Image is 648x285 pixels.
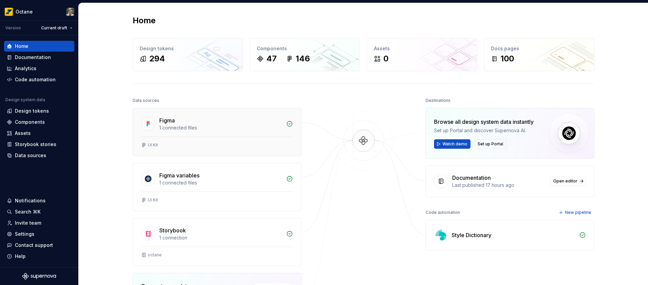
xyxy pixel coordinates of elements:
button: Set up Portal [475,139,506,149]
div: 146 [296,53,310,64]
div: Browse all design system data instantly [434,118,534,126]
div: Last published 17 hours ago [452,182,546,189]
div: UI Kit [148,142,158,148]
div: Search ⌘K [15,208,40,215]
div: Contact support [15,242,53,249]
a: Documentation [4,52,74,63]
div: 1 connected files [159,179,282,186]
div: 1 connected files [159,124,282,131]
a: Design tokens [4,106,74,116]
div: Notifications [15,197,46,204]
div: Documentation [452,174,491,182]
div: Analytics [15,65,36,72]
div: UI Kit [148,197,158,203]
div: Docs pages [491,45,587,52]
a: Components47146 [250,38,360,71]
div: Octane [16,8,33,15]
div: Figma [159,116,175,124]
div: Components [15,119,45,125]
div: Data sources [15,152,46,159]
div: Storybook stories [15,141,56,148]
a: Settings [4,229,74,239]
div: Components [257,45,353,52]
a: Components [4,117,74,127]
div: 47 [266,53,277,64]
button: Watch demo [434,139,470,149]
span: New pipeline [565,210,591,215]
div: Figma variables [159,171,199,179]
div: Home [15,43,28,50]
div: Assets [15,130,31,137]
span: Watch demo [442,141,467,147]
button: New pipeline [557,208,594,217]
div: Design tokens [15,108,49,114]
a: Code automation [4,74,74,85]
button: Notifications [4,195,74,206]
div: Code automation [15,76,56,83]
div: Data sources [133,96,159,105]
div: Version [5,25,21,31]
a: Open editor [550,176,586,186]
a: Analytics [4,63,74,74]
div: 100 [501,53,514,64]
a: Home [4,41,74,52]
span: Set up Portal [478,141,503,147]
div: Documentation [15,54,51,61]
div: Design system data [5,97,45,103]
div: Design tokens [140,45,236,52]
a: Assets [4,128,74,139]
span: Current draft [41,25,67,31]
div: Code automation [426,208,460,217]
div: Settings [15,231,34,237]
a: Storybook1 connectionoctane [133,218,301,266]
button: Contact support [4,240,74,251]
span: Open editor [553,178,577,184]
div: 294 [149,53,165,64]
div: Storybook [159,226,186,234]
h2: Home [133,15,156,26]
div: 0 [383,53,388,64]
img: Tiago [66,8,74,16]
div: octane [148,252,162,258]
button: Search ⌘K [4,206,74,217]
div: Assets [374,45,470,52]
a: Storybook stories [4,139,74,150]
div: Set up Portal and discover Supernova AI. [434,127,534,134]
img: e8093afa-4b23-4413-bf51-00cde92dbd3f.png [5,8,13,16]
a: Figma1 connected filesUI Kit [133,108,301,156]
div: Help [15,253,26,260]
div: 1 connection [159,234,282,241]
div: Invite team [15,220,41,226]
a: Data sources [4,150,74,161]
button: Current draft [38,23,76,33]
a: Docs pages100 [484,38,594,71]
div: Style Dictionary [452,231,491,239]
svg: Supernova Logo [22,273,56,280]
a: Figma variables1 connected filesUI Kit [133,163,301,211]
a: Assets0 [367,38,477,71]
a: Invite team [4,218,74,228]
div: Destinations [426,96,451,105]
button: OctaneTiago [1,4,77,19]
button: Help [4,251,74,262]
a: Design tokens294 [133,38,243,71]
